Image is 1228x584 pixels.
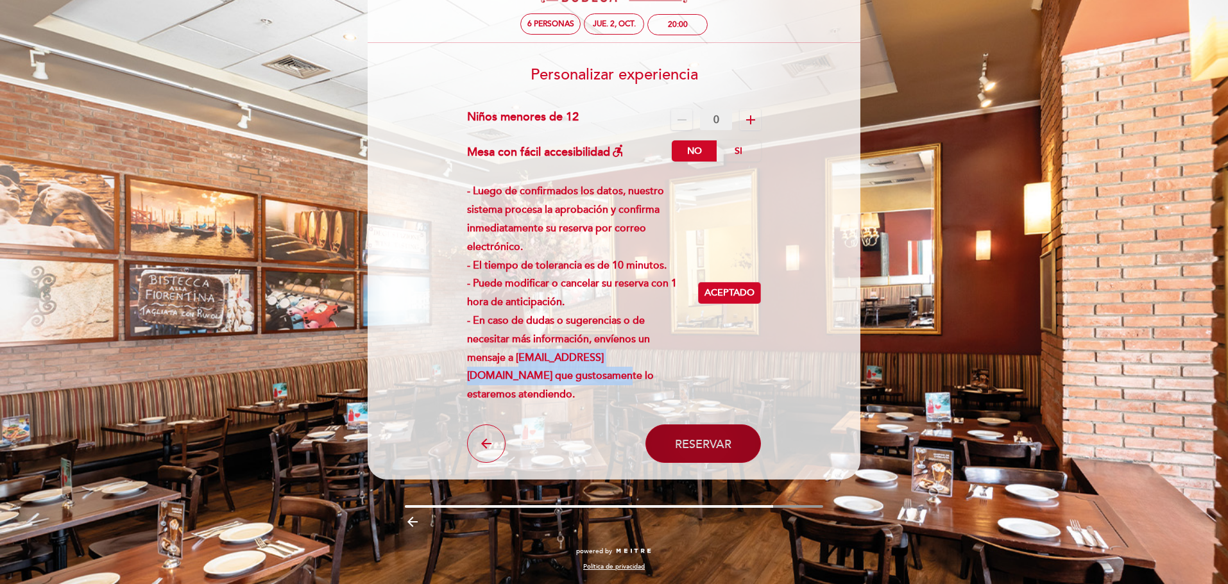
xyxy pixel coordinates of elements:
i: add [743,112,758,128]
div: 20:00 [668,20,688,29]
span: powered by [576,547,612,556]
a: powered by [576,547,652,556]
div: jue. 2, oct. [593,19,636,29]
span: 6 personas [527,19,574,29]
span: Reservar [675,437,731,451]
div: - Luego de confirmados los datos, nuestro sistema procesa la aprobación y confirma inmediatamente... [467,182,699,404]
img: MEITRE [615,548,652,555]
button: Aceptado [698,282,761,304]
button: Reservar [645,424,761,463]
span: Personalizar experiencia [531,65,698,84]
label: No [672,140,717,162]
button: arrow_back [467,424,506,463]
div: Niños menores de 12 [467,109,579,130]
i: accessible_forward [610,143,626,158]
a: Política de privacidad [583,562,645,571]
label: Si [716,140,761,162]
span: Aceptado [704,287,755,300]
div: Mesa con fácil accesibilidad [467,140,626,162]
i: remove [674,112,690,128]
i: arrow_back [479,436,494,451]
i: arrow_backward [405,514,420,530]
